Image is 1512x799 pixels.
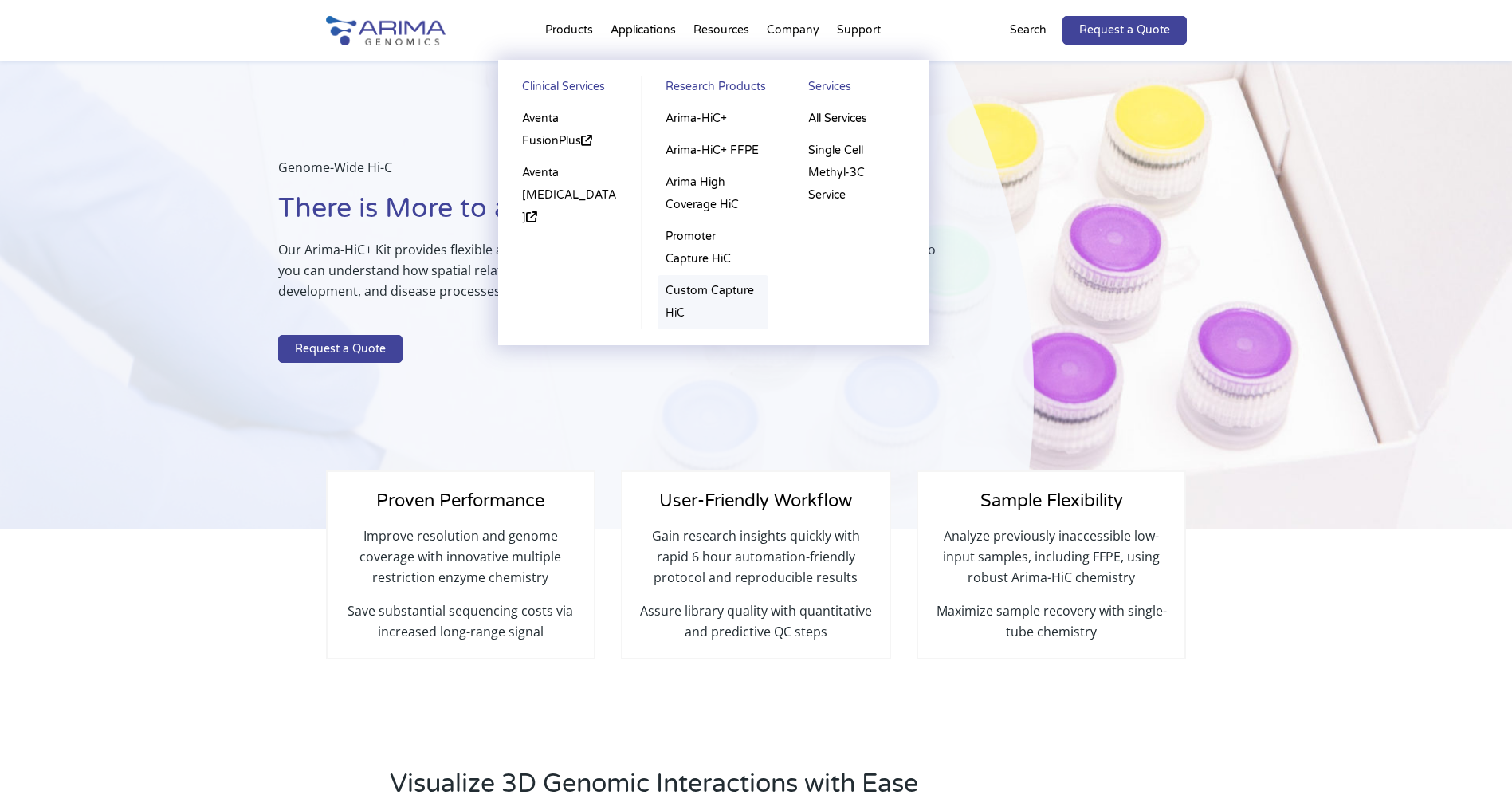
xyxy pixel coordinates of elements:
input: Single-Cell Methyl-3C [4,305,14,316]
a: Request a Quote [1062,16,1187,45]
a: Single Cell Methyl-3C Service [800,135,912,211]
p: Assure library quality with quantitative and predictive QC steps [638,600,873,642]
span: Library Prep [18,325,77,340]
a: Arima-HiC+ FFPE [658,135,768,167]
a: Promoter Capture HiC [658,221,768,275]
a: Research Products [658,76,768,103]
span: Epigenetics [367,263,421,277]
span: Gene Regulation [367,242,446,257]
input: Human Health [353,285,363,295]
p: Genome-Wide Hi-C [278,157,954,191]
a: All Services [800,103,912,135]
h1: There is More to a Genome than Just Sequence [278,191,954,239]
span: Proven Performance [376,490,544,511]
p: Save substantial sequencing costs via increased long-range signal [344,600,578,642]
p: Analyze previously inaccessible low-input samples, including FFPE, using robust Arima-HiC chemistry [934,525,1168,600]
span: Hi-C for FFPE [18,284,80,298]
input: Gene Regulation [353,243,363,254]
span: Single-Cell Methyl-3C [18,305,117,319]
span: Human Health [367,284,438,298]
input: Capture Hi-C [4,243,14,254]
a: Custom Capture HiC [658,275,768,329]
p: Search [1010,20,1047,41]
input: Genome Assembly [353,222,363,233]
a: Arima-HiC+ [658,103,768,135]
span: State [349,132,374,146]
span: Arima Bioinformatics Platform [18,346,161,360]
a: Aventa FusionPlus [514,103,626,157]
input: Other [4,368,14,378]
input: Hi-C for FFPE [4,285,14,295]
input: Epigenetics [353,264,363,274]
a: Request a Quote [278,335,403,364]
input: Other [353,326,363,337]
input: Library Prep [4,326,14,337]
span: Sample Flexibility [980,490,1123,511]
a: Services [800,76,912,103]
input: Hi-C [4,222,14,233]
span: Capture Hi-C [18,242,79,257]
span: Last name [349,1,399,15]
span: What is your area of interest? [349,197,489,211]
p: Our Arima-HiC+ Kit provides flexible and robust solutions for exploring both genome sequence + st... [278,239,954,314]
span: Other [367,325,395,340]
p: Improve resolution and genome coverage with innovative multiple restriction enzyme chemistry [344,525,578,600]
a: Clinical Services [514,76,626,103]
p: Gain research insights quickly with rapid 6 hour automation-friendly protocol and reproducible re... [638,525,873,600]
span: User-Friendly Workflow [659,490,852,511]
a: Arima High Coverage HiC [658,167,768,221]
span: Structural Variant Discovery [367,305,500,319]
span: Genome Assembly [367,222,456,236]
img: Arima-Genomics-logo [326,16,446,45]
span: High Coverage Hi-C [18,263,110,277]
input: Arima Bioinformatics Platform [4,347,14,357]
input: High Coverage Hi-C [4,264,14,274]
span: Other [18,367,46,381]
p: Maximize sample recovery with single-tube chemistry [934,600,1168,642]
input: Structural Variant Discovery [353,305,363,316]
span: Hi-C [18,222,38,236]
a: Aventa [MEDICAL_DATA] [514,157,626,234]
